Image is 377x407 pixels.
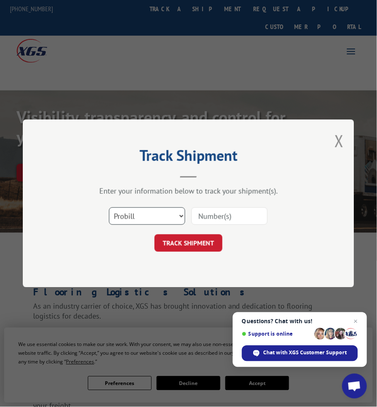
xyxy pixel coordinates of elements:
span: Questions? Chat with us! [242,318,358,325]
button: TRACK SHIPMENT [155,234,222,252]
span: Chat with XGS Customer Support [263,349,347,357]
span: Close chat [351,317,361,327]
span: Support is online [242,331,312,337]
div: Open chat [342,374,367,399]
div: Enter your information below to track your shipment(s). [64,186,313,196]
h2: Track Shipment [64,150,313,166]
button: Close modal [335,130,344,152]
input: Number(s) [191,207,268,225]
div: Chat with XGS Customer Support [242,346,358,361]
